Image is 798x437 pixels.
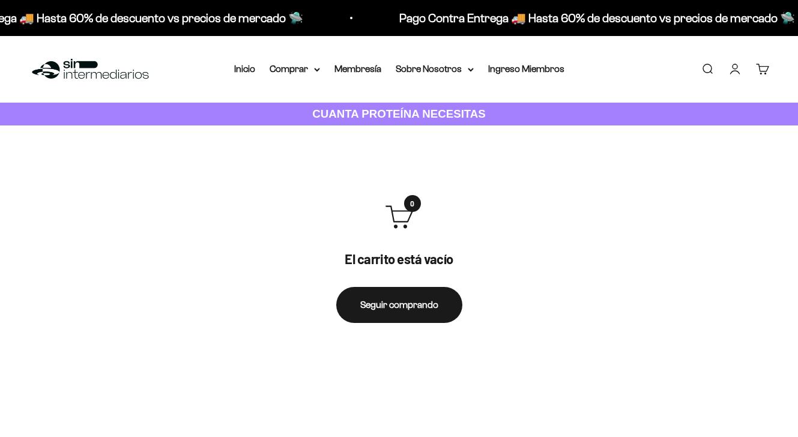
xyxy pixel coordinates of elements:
[333,8,729,28] p: Pago Contra Entrega 🚚 Hasta 60% de descuento vs precios de mercado 🛸
[312,107,486,120] strong: CUANTA PROTEÍNA NECESITAS
[488,64,564,74] a: Ingreso Miembros
[234,64,255,74] a: Inicio
[336,287,462,323] a: Seguir comprando
[336,250,462,268] p: El carrito está vacío
[270,61,320,77] summary: Comprar
[396,61,474,77] summary: Sobre Nosotros
[404,195,421,212] span: 0
[334,64,381,74] a: Membresía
